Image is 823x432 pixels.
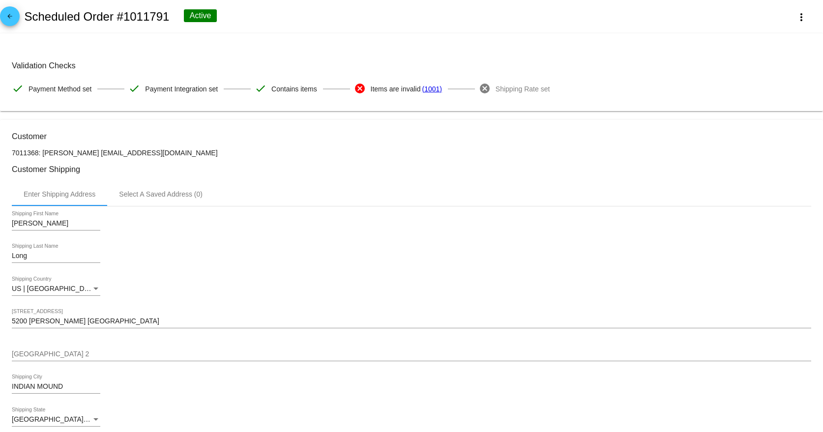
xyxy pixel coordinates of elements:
input: Shipping Street 2 [12,350,811,358]
mat-select: Shipping State [12,416,100,424]
h3: Customer Shipping [12,165,811,174]
mat-icon: check [128,83,140,94]
input: Shipping First Name [12,220,100,228]
p: 7011368: [PERSON_NAME] [EMAIL_ADDRESS][DOMAIN_NAME] [12,149,811,157]
span: Shipping Rate set [496,79,550,99]
input: Shipping Last Name [12,252,100,260]
mat-icon: check [12,83,24,94]
h2: Scheduled Order #1011791 [24,10,169,24]
div: Enter Shipping Address [24,190,95,198]
h3: Customer [12,132,811,141]
h3: Validation Checks [12,61,811,70]
mat-icon: cancel [479,83,491,94]
span: [GEOGRAPHIC_DATA] | [US_STATE] [12,415,127,423]
a: (1001) [422,79,441,99]
div: Active [184,9,217,22]
div: Select A Saved Address (0) [119,190,203,198]
span: Payment Integration set [145,79,218,99]
mat-icon: more_vert [795,11,807,23]
input: Shipping City [12,383,100,391]
span: Payment Method set [29,79,91,99]
span: Contains items [271,79,317,99]
mat-select: Shipping Country [12,285,100,293]
span: Items are invalid [371,79,421,99]
mat-icon: arrow_back [4,13,16,25]
mat-icon: check [255,83,266,94]
mat-icon: cancel [354,83,366,94]
input: Shipping Street 1 [12,317,811,325]
span: US | [GEOGRAPHIC_DATA] [12,285,99,292]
